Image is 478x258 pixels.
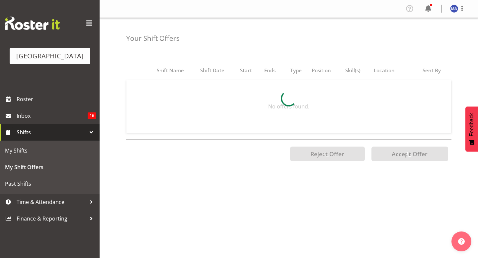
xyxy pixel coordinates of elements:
[17,111,88,121] span: Inbox
[17,197,86,207] span: Time & Attendance
[126,34,180,42] h4: Your Shift Offers
[16,51,84,61] div: [GEOGRAPHIC_DATA]
[450,5,458,13] img: max-allan11499.jpg
[465,106,478,152] button: Feedback - Show survey
[88,112,96,119] span: 16
[2,142,98,159] a: My Shifts
[2,159,98,175] a: My Shift Offers
[5,162,95,172] span: My Shift Offers
[5,179,95,189] span: Past Shifts
[17,214,86,224] span: Finance & Reporting
[17,94,96,104] span: Roster
[5,146,95,156] span: My Shifts
[469,113,475,136] span: Feedback
[17,127,86,137] span: Shifts
[5,17,60,30] img: Rosterit website logo
[2,175,98,192] a: Past Shifts
[458,238,465,245] img: help-xxl-2.png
